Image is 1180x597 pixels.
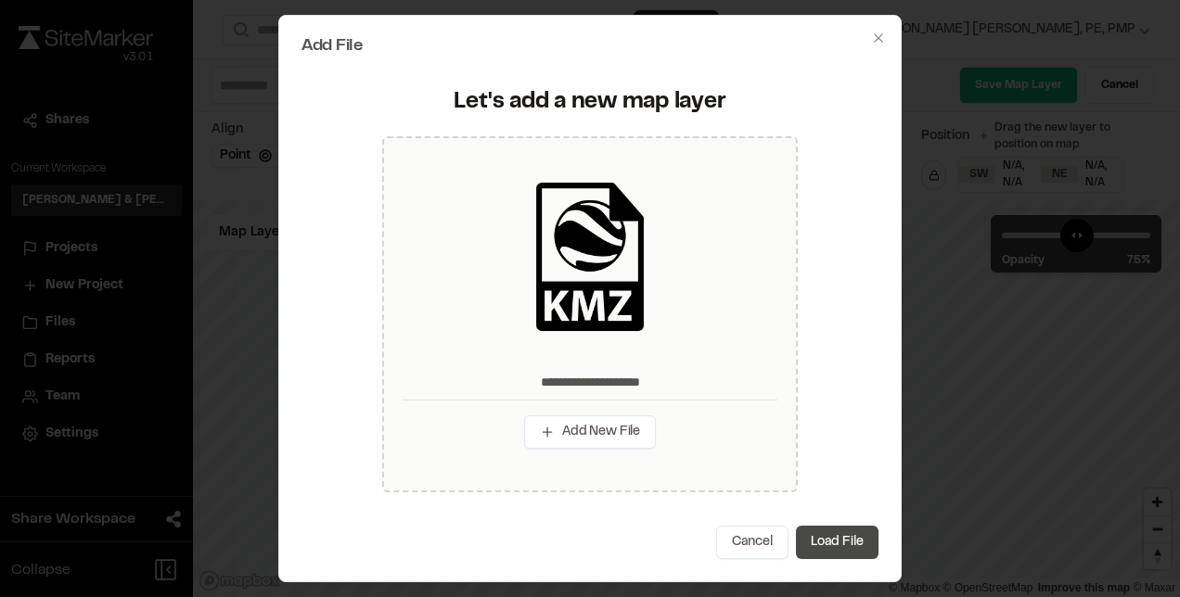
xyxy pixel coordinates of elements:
h2: Add File [301,38,879,55]
div: Add New File [382,136,798,492]
button: Add New File [524,415,656,449]
div: Let's add a new map layer [313,88,867,118]
button: Cancel [716,526,789,559]
button: Load File [796,526,879,559]
img: kmz_black_icon.png [516,183,664,331]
